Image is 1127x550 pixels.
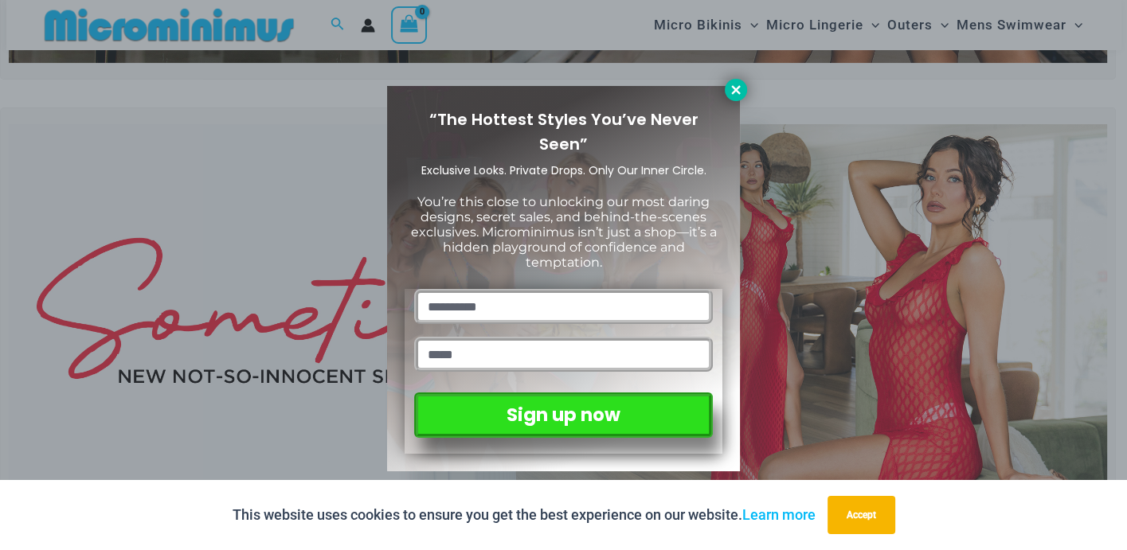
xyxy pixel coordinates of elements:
[411,194,717,271] span: You’re this close to unlocking our most daring designs, secret sales, and behind-the-scenes exclu...
[414,392,713,438] button: Sign up now
[828,496,895,534] button: Accept
[742,506,816,523] a: Learn more
[725,79,747,101] button: Close
[421,162,706,178] span: Exclusive Looks. Private Drops. Only Our Inner Circle.
[429,108,699,155] span: “The Hottest Styles You’ve Never Seen”
[233,503,816,527] p: This website uses cookies to ensure you get the best experience on our website.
